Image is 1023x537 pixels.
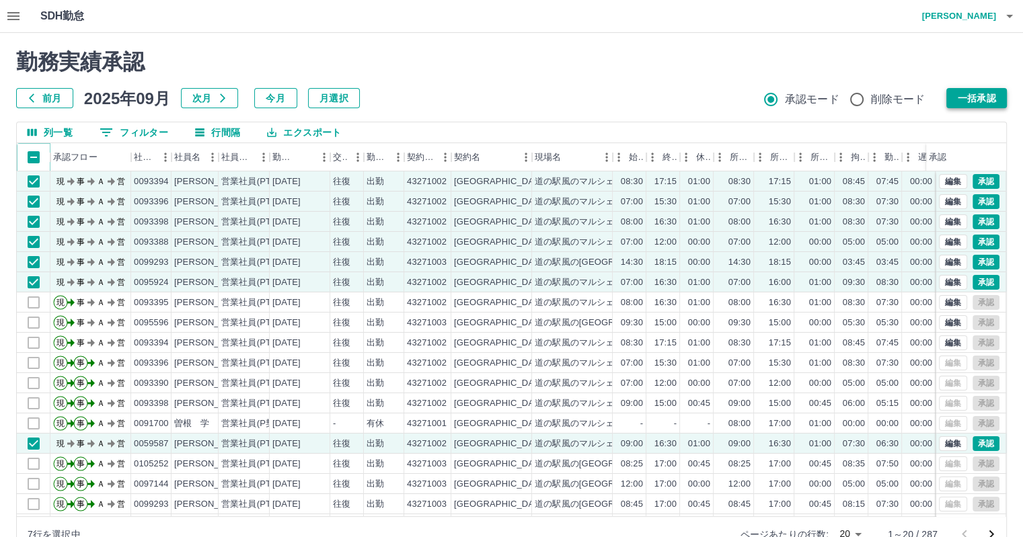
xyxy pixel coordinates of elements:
div: 所定休憩 [810,143,832,171]
div: [GEOGRAPHIC_DATA] [454,236,547,249]
button: 編集 [939,235,967,249]
div: 00:00 [688,317,710,329]
div: [PERSON_NAME] [174,236,248,249]
div: 16:30 [769,216,791,229]
text: Ａ [97,177,105,186]
div: [PERSON_NAME] [174,317,248,329]
text: 事 [77,358,85,368]
div: 往復 [333,196,350,208]
div: 往復 [333,337,350,349]
div: 往復 [333,276,350,289]
div: 道の駅風のマルシェ御前崎 直売所 [535,357,676,370]
text: 現 [56,177,65,186]
button: エクスポート [256,122,352,142]
div: [PERSON_NAME] [174,175,248,188]
div: 43271002 [407,337,447,349]
text: 現 [56,197,65,206]
div: 43271002 [407,276,447,289]
button: メニュー [202,147,223,167]
div: 出勤 [367,196,384,208]
div: 14:30 [728,256,751,269]
div: 08:00 [728,296,751,309]
div: 07:30 [876,296,899,309]
div: 08:00 [728,216,751,229]
text: 事 [77,318,85,327]
button: 編集 [939,315,967,330]
div: 営業社員(PT契約) [221,216,292,229]
text: 営 [117,257,125,267]
div: 拘束 [851,143,866,171]
div: [DATE] [272,175,301,188]
div: 43271003 [407,317,447,329]
div: 現場名 [535,143,561,171]
div: 07:00 [621,357,643,370]
text: 事 [77,257,85,267]
div: 01:00 [688,337,710,349]
div: 所定開始 [730,143,751,171]
div: [GEOGRAPHIC_DATA] [454,317,547,329]
div: 所定開始 [714,143,754,171]
div: 往復 [333,256,350,269]
div: 拘束 [835,143,868,171]
div: 承認フロー [53,143,98,171]
span: 承認モード [785,91,839,108]
div: 道の駅風の[GEOGRAPHIC_DATA] [535,317,672,329]
div: [GEOGRAPHIC_DATA] [454,216,547,229]
button: 編集 [939,255,967,270]
button: ソート [295,148,314,167]
button: 編集 [939,194,967,209]
div: 09:30 [728,317,751,329]
div: 遅刻等 [918,143,933,171]
button: 月選択 [308,88,360,108]
div: 43271002 [407,296,447,309]
div: [GEOGRAPHIC_DATA] [454,337,547,349]
div: 営業社員(PT契約) [221,175,292,188]
div: 0093396 [134,196,169,208]
div: 17:15 [654,337,677,349]
div: 往復 [333,175,350,188]
div: 休憩 [680,143,714,171]
div: 00:00 [910,256,932,269]
text: 営 [117,318,125,327]
text: Ａ [97,237,105,247]
div: 勤務区分 [367,143,388,171]
button: メニュー [516,147,536,167]
text: Ａ [97,217,105,226]
div: 出勤 [367,175,384,188]
div: [GEOGRAPHIC_DATA] [454,175,547,188]
div: 契約コード [407,143,435,171]
div: [DATE] [272,236,301,249]
text: 事 [77,177,85,186]
button: 承認 [973,255,999,270]
div: 16:30 [654,296,677,309]
div: [PERSON_NAME] [174,256,248,269]
div: 出勤 [367,357,384,370]
text: Ａ [97,257,105,267]
div: 17:15 [769,337,791,349]
div: 03:45 [876,256,899,269]
div: 43271002 [407,357,447,370]
div: 08:30 [728,175,751,188]
div: 往復 [333,236,350,249]
div: 16:00 [769,276,791,289]
div: 17:15 [769,175,791,188]
text: 現 [56,257,65,267]
div: 08:45 [843,175,865,188]
div: 00:00 [910,317,932,329]
button: 承認 [973,214,999,229]
div: 00:00 [910,276,932,289]
div: 00:00 [688,236,710,249]
div: 05:00 [843,236,865,249]
text: Ａ [97,278,105,287]
div: 15:00 [769,317,791,329]
text: 現 [56,358,65,368]
div: 始業 [613,143,646,171]
div: 08:45 [843,337,865,349]
h2: 勤務実績承認 [16,49,1007,75]
button: 承認 [973,235,999,249]
div: [GEOGRAPHIC_DATA] [454,357,547,370]
div: 43271002 [407,175,447,188]
div: [DATE] [272,337,301,349]
div: 43271003 [407,256,447,269]
button: フィルター表示 [89,122,179,142]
